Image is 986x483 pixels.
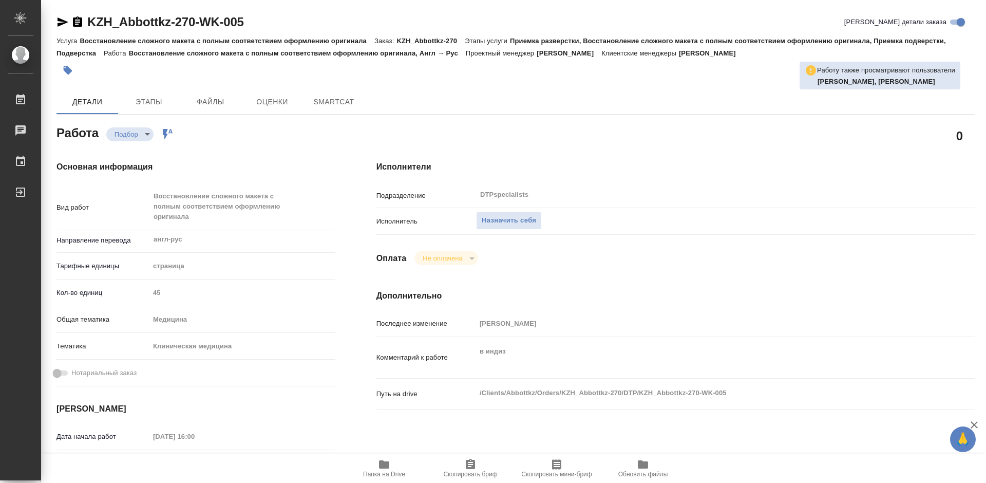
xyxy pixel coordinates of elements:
button: Скопировать бриф [427,454,514,483]
p: Направление перевода [56,235,149,246]
a: KZH_Abbottkz-270-WK-005 [87,15,244,29]
p: Услуга [56,37,80,45]
p: Восстановление сложного макета с полным соответствием оформлению оригинала [80,37,374,45]
input: Пустое поле [476,316,925,331]
p: Кол-во единиц [56,288,149,298]
p: Восстановление сложного макета с полным соответствием оформлению оригинала, Англ → Рус [129,49,466,57]
p: Работа [104,49,129,57]
p: Тарифные единицы [56,261,149,271]
div: страница [149,257,335,275]
button: Подбор [111,130,141,139]
h2: Работа [56,123,99,141]
span: Папка на Drive [363,471,405,478]
button: Скопировать ссылку для ЯМессенджера [56,16,69,28]
p: KZH_Abbottkz-270 [396,37,465,45]
b: [PERSON_NAME], [PERSON_NAME] [818,78,935,85]
div: Подбор [106,127,154,141]
p: Комментарий к работе [376,352,476,363]
h4: Оплата [376,252,407,265]
h2: 0 [956,127,963,144]
span: [PERSON_NAME] детали заказа [844,17,946,27]
p: Тематика [56,341,149,351]
span: 🙏 [954,429,972,450]
p: Общая тематика [56,314,149,325]
p: Дата начала работ [56,432,149,442]
h4: Основная информация [56,161,335,173]
span: Назначить себя [482,215,536,227]
div: Медицина [149,311,335,328]
p: Клиентские менеджеры [601,49,679,57]
span: Скопировать бриф [443,471,497,478]
p: Исполнитель [376,216,476,227]
span: Скопировать мини-бриф [521,471,592,478]
button: Назначить себя [476,212,542,230]
textarea: в индиз [476,343,925,370]
button: Папка на Drive [341,454,427,483]
button: Добавить тэг [56,59,79,82]
p: Проектный менеджер [466,49,537,57]
p: Путь на drive [376,389,476,399]
span: Нотариальный заказ [71,368,137,378]
button: Скопировать мини-бриф [514,454,600,483]
h4: [PERSON_NAME] [56,403,335,415]
p: Последнее изменение [376,319,476,329]
button: Обновить файлы [600,454,686,483]
span: Файлы [186,96,235,108]
span: Детали [63,96,112,108]
p: Matveeva Anastasia, Петрова Валерия [818,77,955,87]
span: Оценки [248,96,297,108]
h4: Дополнительно [376,290,975,302]
textarea: /Clients/Abbottkz/Orders/KZH_Abbottkz-270/DTP/KZH_Abbottkz-270-WK-005 [476,384,925,402]
p: [PERSON_NAME] [679,49,744,57]
input: Пустое поле [149,429,239,444]
p: Заказ: [374,37,396,45]
span: SmartCat [309,96,358,108]
button: Скопировать ссылку [71,16,84,28]
p: Подразделение [376,191,476,201]
p: Работу также просматривают пользователи [817,65,955,76]
div: Подбор [414,251,478,265]
p: Вид работ [56,202,149,213]
p: Этапы услуги [465,37,510,45]
p: [PERSON_NAME] [537,49,601,57]
input: Пустое поле [149,285,335,300]
button: Не оплачена [420,254,465,263]
h4: Исполнители [376,161,975,173]
span: Обновить файлы [618,471,668,478]
div: Клиническая медицина [149,338,335,355]
button: 🙏 [950,426,976,452]
span: Этапы [124,96,174,108]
